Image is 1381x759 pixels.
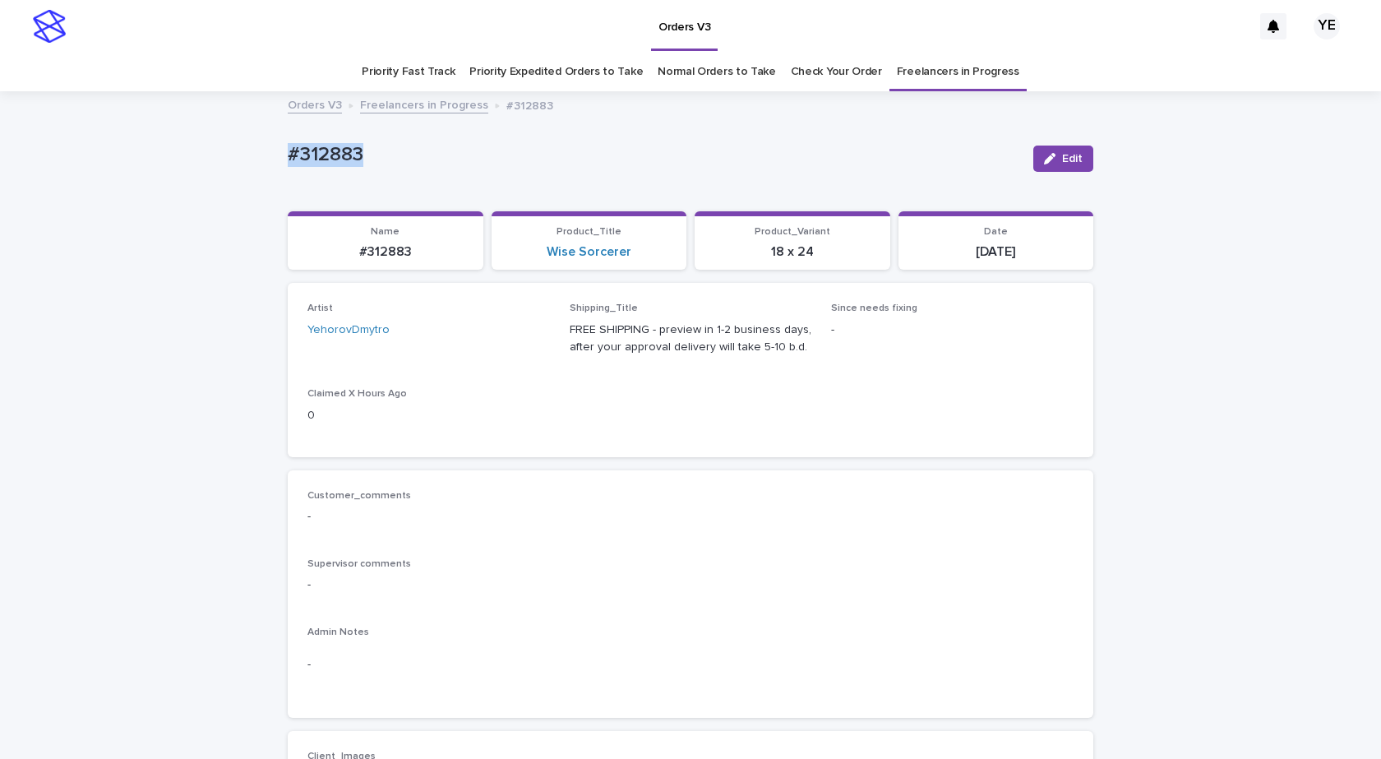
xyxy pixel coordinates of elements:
div: YE [1314,13,1340,39]
span: Since needs fixing [831,303,917,313]
p: [DATE] [908,244,1084,260]
img: stacker-logo-s-only.png [33,10,66,43]
a: Wise Sorcerer [547,244,631,260]
span: Admin Notes [307,627,369,637]
a: YehorovDmytro [307,322,390,339]
a: Priority Expedited Orders to Take [469,53,643,91]
a: Orders V3 [288,95,342,113]
p: FREE SHIPPING - preview in 1-2 business days, after your approval delivery will take 5-10 b.d. [570,322,812,356]
p: #312883 [288,143,1020,167]
p: 0 [307,407,550,424]
p: - [831,322,1074,339]
span: Product_Variant [755,227,830,237]
span: Artist [307,303,333,313]
a: Check Your Order [791,53,882,91]
p: #312883 [298,244,473,260]
p: - [307,576,1074,594]
span: Date [984,227,1008,237]
p: 18 x 24 [704,244,880,260]
a: Priority Fast Track [362,53,455,91]
p: - [307,656,1074,673]
span: Customer_comments [307,491,411,501]
button: Edit [1033,146,1093,172]
span: Name [371,227,400,237]
a: Freelancers in Progress [360,95,488,113]
span: Supervisor comments [307,559,411,569]
span: Product_Title [557,227,621,237]
span: Shipping_Title [570,303,638,313]
p: - [307,508,1074,525]
p: #312883 [506,95,553,113]
a: Normal Orders to Take [658,53,776,91]
span: Claimed X Hours Ago [307,389,407,399]
span: Edit [1062,153,1083,164]
a: Freelancers in Progress [897,53,1019,91]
